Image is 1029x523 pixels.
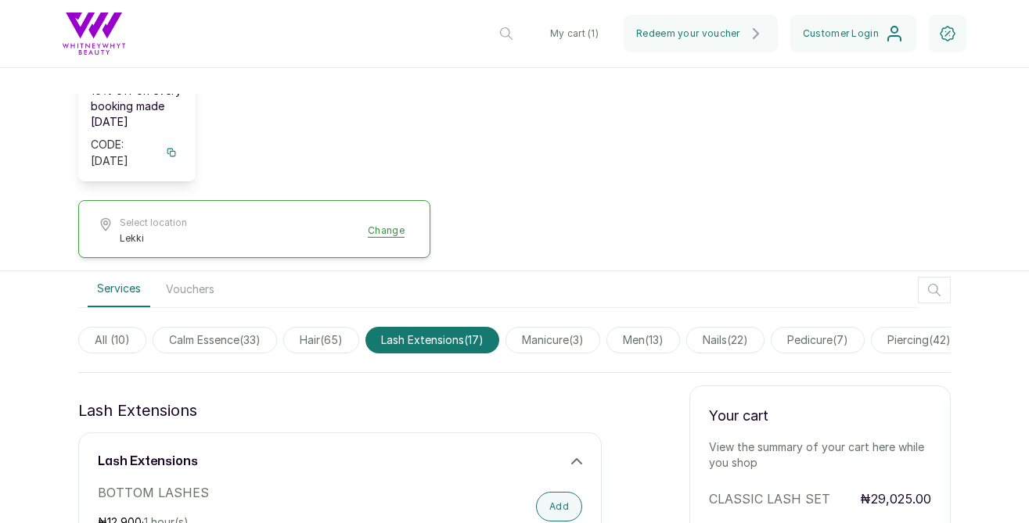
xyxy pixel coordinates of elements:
[78,398,197,423] p: lash extensions
[63,13,125,55] img: business logo
[120,217,187,229] span: Select location
[636,27,740,40] span: Redeem your voucher
[91,154,128,167] span: [DATE]
[283,327,359,353] span: hair(65)
[365,327,499,353] span: lash extensions(17)
[709,439,932,471] p: View the summary of your cart here while you shop
[538,15,611,52] button: My cart (1)
[790,15,916,52] button: Customer Login
[78,327,146,353] span: All (10)
[120,232,187,245] span: Lekki
[871,327,967,353] span: piercing(42)
[91,136,160,169] div: CODE:
[88,271,150,307] button: Services
[606,327,680,353] span: men(13)
[709,489,861,508] p: CLASSIC LASH SET
[686,327,765,353] span: nails(22)
[771,327,865,353] span: pedicure(7)
[506,327,600,353] span: manicure(3)
[98,452,198,471] h3: lash extensions
[860,489,931,508] p: ₦29,025.00
[709,405,932,427] p: Your cart
[153,327,277,353] span: calm essence(33)
[157,271,224,307] button: Vouchers
[98,217,411,245] button: Select locationLekkiChange
[624,15,778,52] button: Redeem your voucher
[91,83,183,130] p: 15% off on every booking made [DATE]
[803,27,879,40] span: Customer Login
[98,483,437,502] p: BOTTOM LASHES
[536,492,582,521] button: Add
